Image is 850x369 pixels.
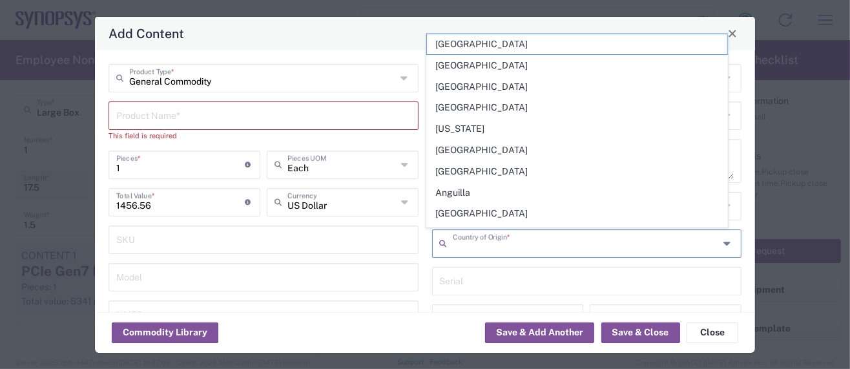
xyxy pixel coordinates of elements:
[427,225,728,245] span: [GEOGRAPHIC_DATA]
[427,56,728,76] span: [GEOGRAPHIC_DATA]
[112,322,218,343] button: Commodity Library
[427,119,728,139] span: [US_STATE]
[109,130,419,142] div: This field is required
[687,322,738,343] button: Close
[427,77,728,97] span: [GEOGRAPHIC_DATA]
[427,162,728,182] span: [GEOGRAPHIC_DATA]
[723,25,741,43] button: Close
[427,183,728,203] span: Anguilla
[485,322,594,343] button: Save & Add Another
[427,204,728,224] span: [GEOGRAPHIC_DATA]
[427,140,728,160] span: [GEOGRAPHIC_DATA]
[427,34,728,54] span: [GEOGRAPHIC_DATA]
[109,24,184,43] h4: Add Content
[601,322,680,343] button: Save & Close
[427,98,728,118] span: [GEOGRAPHIC_DATA]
